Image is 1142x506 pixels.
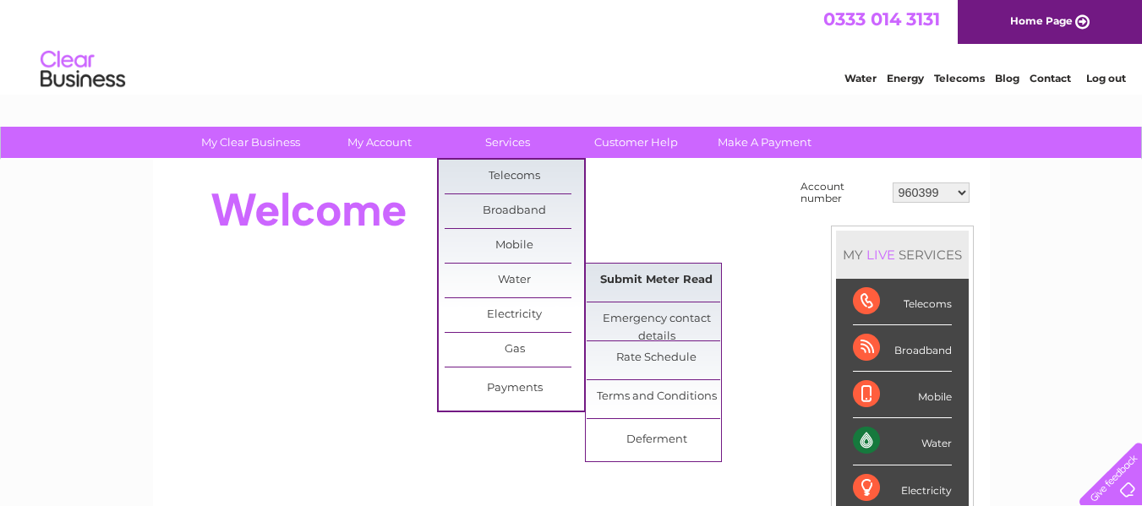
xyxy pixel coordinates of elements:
a: My Account [309,127,449,158]
a: My Clear Business [181,127,320,158]
a: Telecoms [934,72,985,84]
div: Broadband [853,325,952,372]
a: Telecoms [445,160,584,193]
a: Water [844,72,877,84]
a: Gas [445,333,584,367]
a: Customer Help [566,127,706,158]
a: Deferment [587,423,726,457]
img: logo.png [40,44,126,95]
div: Telecoms [853,279,952,325]
div: Clear Business is a trading name of Verastar Limited (registered in [GEOGRAPHIC_DATA] No. 3667643... [172,9,971,82]
div: LIVE [863,247,899,263]
a: Make A Payment [695,127,834,158]
div: Water [853,418,952,465]
a: Payments [445,372,584,405]
div: MY SERVICES [836,231,969,279]
a: Rate Schedule [587,341,726,375]
a: 0333 014 3131 [823,8,940,30]
a: Terms and Conditions [587,380,726,414]
td: Account number [796,177,888,209]
a: Contact [1030,72,1071,84]
a: Water [445,264,584,297]
a: Electricity [445,298,584,332]
a: Submit Meter Read [587,264,726,297]
a: Blog [995,72,1019,84]
a: Log out [1086,72,1126,84]
div: Mobile [853,372,952,418]
a: Emergency contact details [587,302,726,336]
a: Broadband [445,194,584,228]
a: Mobile [445,229,584,263]
a: Energy [887,72,924,84]
a: Services [438,127,577,158]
